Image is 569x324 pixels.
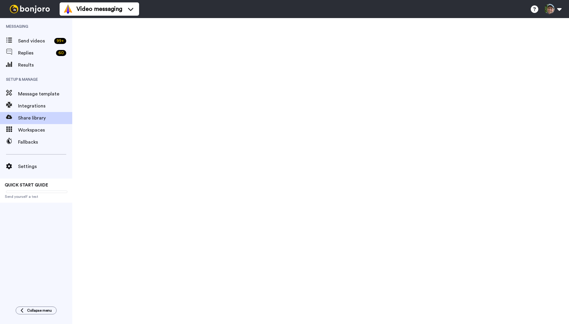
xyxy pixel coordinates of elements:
img: vm-color.svg [63,4,73,14]
span: Share library [18,114,72,122]
div: 99 + [54,38,66,44]
img: bj-logo-header-white.svg [7,5,52,13]
span: Message template [18,90,72,98]
div: 60 [56,50,66,56]
span: Settings [18,163,72,170]
span: Fallbacks [18,139,72,146]
span: Replies [18,49,54,57]
span: Send videos [18,37,52,45]
span: Collapse menu [27,308,52,313]
span: Video messaging [76,5,122,13]
span: Send yourself a test [5,194,67,199]
span: Results [18,61,72,69]
button: Collapse menu [16,307,57,314]
span: QUICK START GUIDE [5,183,48,187]
span: Workspaces [18,126,72,134]
span: Integrations [18,102,72,110]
